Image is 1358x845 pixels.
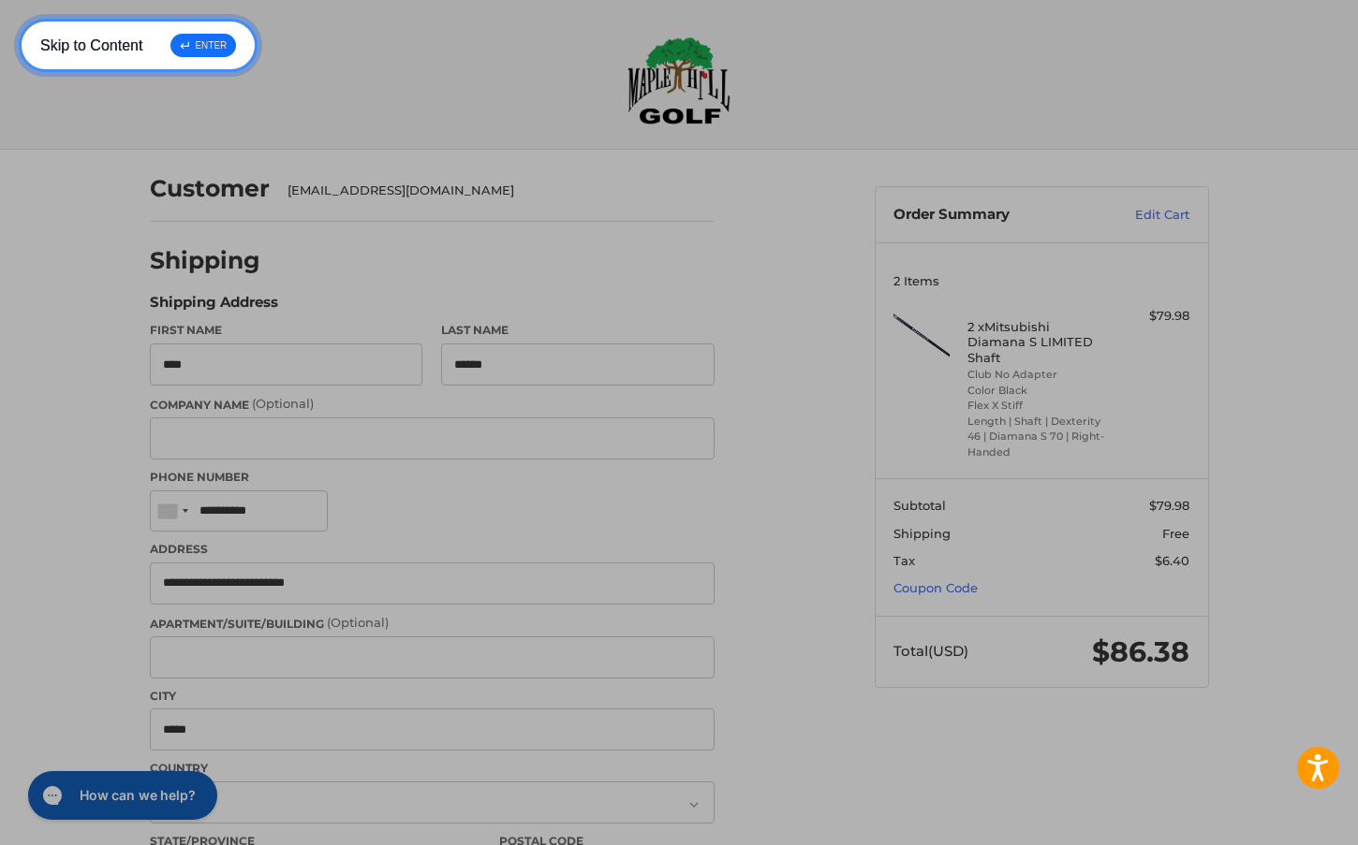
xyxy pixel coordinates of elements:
div: $79.98 [1115,307,1189,326]
span: Tax [893,553,915,568]
label: Country [150,760,715,777]
span: $79.98 [1149,498,1189,513]
label: First Name [150,322,423,339]
li: Club No Adapter [967,367,1111,383]
li: Flex X Stiff [967,398,1111,414]
span: $86.38 [1092,634,1189,669]
div: [EMAIL_ADDRESS][DOMAIN_NAME] [288,182,696,200]
h3: Order Summary [893,206,1095,225]
label: Apartment/Suite/Building [150,614,715,633]
span: Free [1162,526,1189,541]
small: (Optional) [252,396,314,411]
li: Length | Shaft | Dexterity 46 | Diamana S 70 | Right-Handed [967,414,1111,460]
h2: Shipping [150,246,260,275]
label: Company Name [150,395,715,414]
label: Address [150,541,715,558]
small: (Optional) [327,615,389,630]
label: Phone Number [150,469,715,486]
span: Shipping [893,526,951,541]
li: Color Black [967,383,1111,399]
span: Total (USD) [893,642,968,660]
iframe: Gorgias live chat messenger [19,765,223,826]
h3: 2 Items [893,273,1189,288]
a: Edit Cart [1095,206,1189,225]
span: Subtotal [893,498,946,513]
legend: Shipping Address [150,292,278,322]
img: Maple Hill Golf [627,36,731,124]
span: $6.40 [1155,553,1189,568]
label: Last Name [441,322,715,339]
label: City [150,688,715,705]
h2: Customer [150,174,270,203]
h4: 2 x Mitsubishi Diamana S LIMITED Shaft [967,319,1111,365]
a: Coupon Code [893,580,978,595]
